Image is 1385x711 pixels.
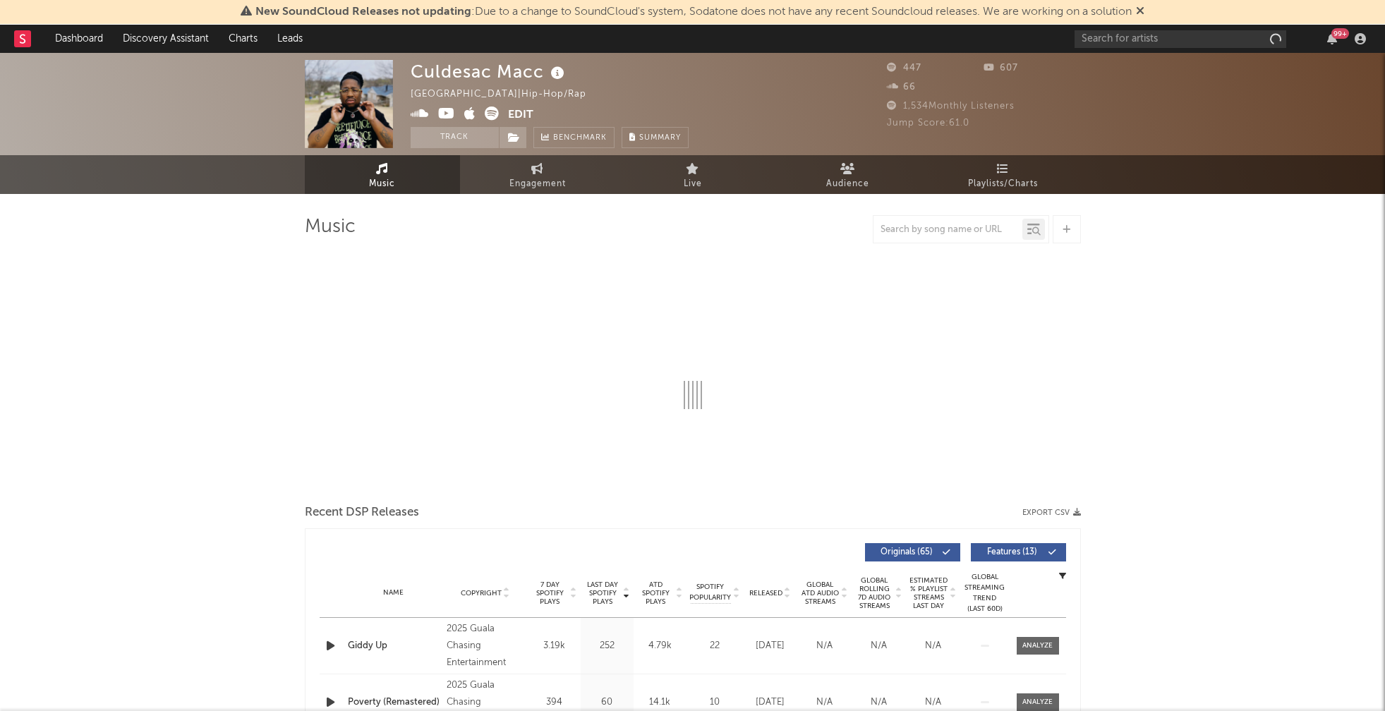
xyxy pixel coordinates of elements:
div: [DATE] [746,695,794,710]
span: New SoundCloud Releases not updating [255,6,471,18]
div: 22 [690,639,739,653]
div: N/A [909,639,957,653]
button: Originals(65) [865,543,960,561]
a: Giddy Up [348,639,440,653]
a: Dashboard [45,25,113,53]
span: 607 [984,63,1018,73]
div: 3.19k [531,639,577,653]
div: N/A [855,639,902,653]
div: 252 [584,639,630,653]
span: 7 Day Spotify Plays [531,581,569,606]
div: 2025 Guala Chasing Entertainment [447,621,524,671]
button: Track [411,127,499,148]
a: Charts [219,25,267,53]
span: 66 [887,83,916,92]
div: N/A [855,695,902,710]
span: Features ( 13 ) [980,548,1045,557]
div: 14.1k [637,695,683,710]
span: Originals ( 65 ) [874,548,939,557]
a: Music [305,155,460,194]
button: 99+ [1327,33,1337,44]
input: Search for artists [1075,30,1286,48]
div: Name [348,588,440,598]
div: 60 [584,695,630,710]
a: Playlists/Charts [926,155,1081,194]
span: ATD Spotify Plays [637,581,675,606]
span: Estimated % Playlist Streams Last Day [909,576,948,610]
div: N/A [909,695,957,710]
span: Global Rolling 7D Audio Streams [855,576,894,610]
button: Export CSV [1022,509,1081,517]
span: Copyright [461,589,502,597]
a: Discovery Assistant [113,25,219,53]
a: Live [615,155,770,194]
div: [GEOGRAPHIC_DATA] | Hip-Hop/Rap [411,86,603,103]
a: Benchmark [533,127,615,148]
span: Live [684,176,702,193]
span: Summary [639,134,681,142]
div: Global Streaming Trend (Last 60D) [964,572,1006,614]
div: N/A [801,639,848,653]
span: Spotify Popularity [689,582,731,603]
a: Audience [770,155,926,194]
span: Jump Score: 61.0 [887,119,969,128]
a: Engagement [460,155,615,194]
span: Global ATD Audio Streams [801,581,840,606]
span: Benchmark [553,130,607,147]
span: 1,534 Monthly Listeners [887,102,1015,111]
span: Recent DSP Releases [305,504,419,521]
input: Search by song name or URL [873,224,1022,236]
div: [DATE] [746,639,794,653]
div: 4.79k [637,639,683,653]
a: Leads [267,25,313,53]
span: Music [369,176,395,193]
button: Summary [622,127,689,148]
div: 394 [531,695,577,710]
span: Engagement [509,176,566,193]
span: Dismiss [1136,6,1144,18]
span: Released [749,589,782,597]
span: : Due to a change to SoundCloud's system, Sodatone does not have any recent Soundcloud releases. ... [255,6,1132,18]
div: 99 + [1331,28,1349,39]
div: Culdesac Macc [411,60,568,83]
button: Edit [508,107,533,124]
span: Playlists/Charts [968,176,1038,193]
span: Audience [826,176,869,193]
div: N/A [801,695,848,710]
a: Poverty (Remastered) [348,695,440,710]
div: 10 [690,695,739,710]
button: Features(13) [971,543,1066,561]
span: 447 [887,63,921,73]
span: Last Day Spotify Plays [584,581,622,606]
